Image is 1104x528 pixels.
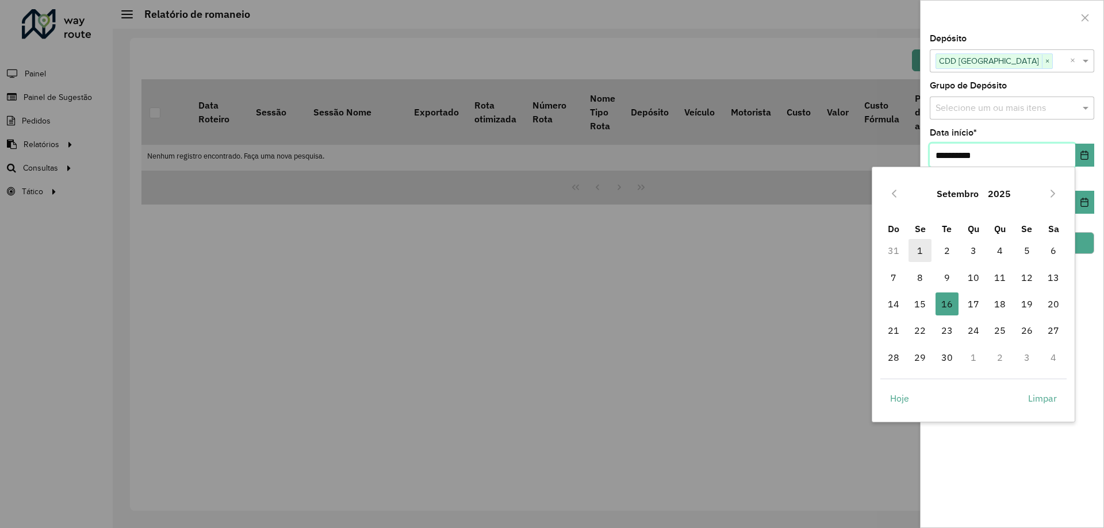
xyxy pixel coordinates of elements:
td: 20 [1040,291,1067,317]
td: 18 [987,291,1013,317]
label: Grupo de Depósito [930,79,1007,93]
span: 15 [908,292,931,315]
td: 2 [987,344,1013,371]
span: 30 [936,346,959,369]
button: Previous Month [885,184,903,203]
button: Choose Month [932,180,983,207]
span: 11 [988,266,1011,289]
span: 20 [1042,292,1065,315]
td: 30 [933,344,960,371]
span: Sa [1048,223,1059,234]
span: 3 [962,239,985,262]
span: 1 [908,239,931,262]
span: 22 [908,319,931,342]
td: 6 [1040,237,1067,264]
span: × [1042,55,1052,68]
span: 26 [1015,319,1038,342]
span: 23 [936,319,959,342]
td: 31 [880,237,907,264]
td: 13 [1040,264,1067,291]
span: 12 [1015,266,1038,289]
td: 4 [987,237,1013,264]
td: 4 [1040,344,1067,371]
td: 19 [1014,291,1040,317]
button: Choose Date [1075,144,1094,167]
td: 7 [880,264,907,291]
div: Choose Date [872,167,1075,422]
span: Se [915,223,926,234]
td: 23 [933,317,960,344]
span: Qu [968,223,979,234]
span: 5 [1015,239,1038,262]
td: 17 [960,291,987,317]
button: Limpar [1018,387,1067,410]
span: 8 [908,266,931,289]
label: Data início [930,126,977,140]
td: 16 [933,291,960,317]
td: 2 [933,237,960,264]
span: 16 [936,292,959,315]
td: 27 [1040,317,1067,344]
span: 24 [962,319,985,342]
span: 29 [908,346,931,369]
td: 3 [1014,344,1040,371]
span: Qu [994,223,1006,234]
span: 27 [1042,319,1065,342]
span: Clear all [1070,54,1080,68]
span: 17 [962,292,985,315]
td: 24 [960,317,987,344]
span: 9 [936,266,959,289]
button: Hoje [880,387,919,410]
span: Se [1021,223,1032,234]
span: Hoje [890,391,909,405]
td: 1 [960,344,987,371]
td: 22 [907,317,933,344]
span: 6 [1042,239,1065,262]
span: 13 [1042,266,1065,289]
td: 29 [907,344,933,371]
td: 25 [987,317,1013,344]
span: 28 [882,346,905,369]
span: Do [888,223,899,234]
td: 8 [907,264,933,291]
span: 10 [962,266,985,289]
span: 25 [988,319,1011,342]
span: 18 [988,292,1011,315]
span: 2 [936,239,959,262]
label: Depósito [930,32,967,45]
td: 12 [1014,264,1040,291]
td: 3 [960,237,987,264]
td: 21 [880,317,907,344]
span: 7 [882,266,905,289]
button: Choose Date [1075,191,1094,214]
td: 9 [933,264,960,291]
td: 11 [987,264,1013,291]
td: 14 [880,291,907,317]
button: Choose Year [983,180,1015,207]
td: 15 [907,291,933,317]
td: 5 [1014,237,1040,264]
td: 10 [960,264,987,291]
td: 1 [907,237,933,264]
span: CDD [GEOGRAPHIC_DATA] [936,54,1042,68]
td: 26 [1014,317,1040,344]
span: Te [942,223,952,234]
span: 19 [1015,292,1038,315]
span: 21 [882,319,905,342]
span: Limpar [1028,391,1057,405]
button: Next Month [1044,184,1062,203]
span: 14 [882,292,905,315]
span: 4 [988,239,1011,262]
td: 28 [880,344,907,371]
